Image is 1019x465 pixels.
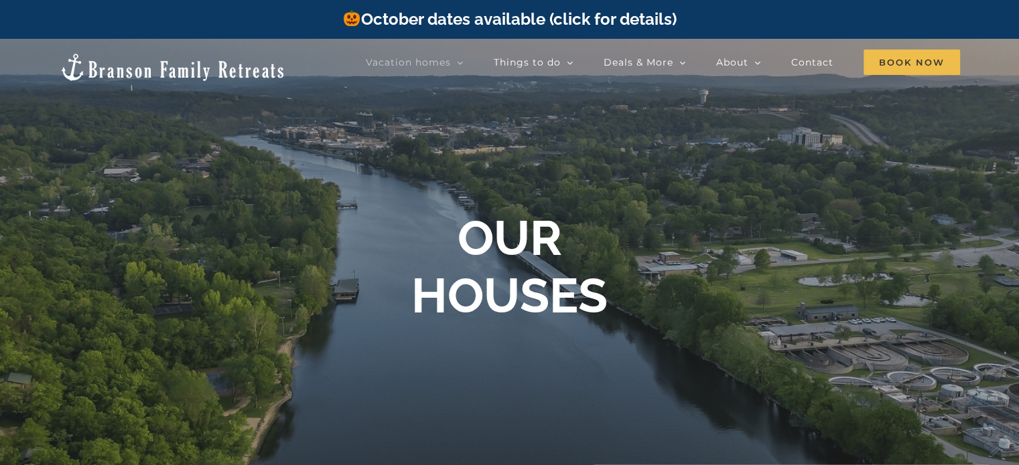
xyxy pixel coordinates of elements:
[366,49,464,76] a: Vacation homes
[864,50,960,75] span: Book Now
[494,49,573,76] a: Things to do
[716,58,748,67] span: About
[366,58,451,67] span: Vacation homes
[344,10,360,26] img: 🎃
[864,49,960,76] a: Book Now
[791,58,833,67] span: Contact
[494,58,561,67] span: Things to do
[366,49,960,76] nav: Main Menu
[342,9,676,29] a: October dates available (click for details)
[604,58,673,67] span: Deals & More
[604,49,686,76] a: Deals & More
[59,52,286,82] img: Branson Family Retreats Logo
[791,49,833,76] a: Contact
[716,49,761,76] a: About
[411,209,608,324] b: OUR HOUSES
